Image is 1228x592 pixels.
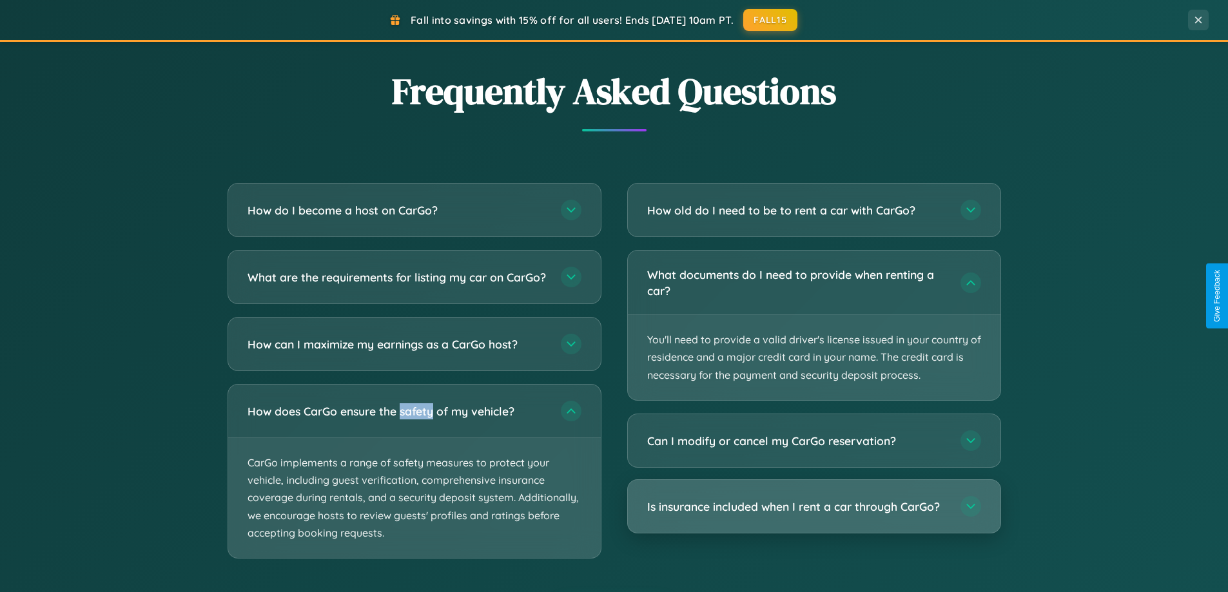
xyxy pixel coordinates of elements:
[248,336,548,352] h3: How can I maximize my earnings as a CarGo host?
[647,499,948,515] h3: Is insurance included when I rent a car through CarGo?
[1213,270,1222,322] div: Give Feedback
[228,66,1001,116] h2: Frequently Asked Questions
[411,14,734,26] span: Fall into savings with 15% off for all users! Ends [DATE] 10am PT.
[248,269,548,285] h3: What are the requirements for listing my car on CarGo?
[248,202,548,218] h3: How do I become a host on CarGo?
[228,438,601,558] p: CarGo implements a range of safety measures to protect your vehicle, including guest verification...
[647,433,948,449] h3: Can I modify or cancel my CarGo reservation?
[647,267,948,298] h3: What documents do I need to provide when renting a car?
[628,315,1000,400] p: You'll need to provide a valid driver's license issued in your country of residence and a major c...
[248,403,548,419] h3: How does CarGo ensure the safety of my vehicle?
[743,9,797,31] button: FALL15
[647,202,948,218] h3: How old do I need to be to rent a car with CarGo?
